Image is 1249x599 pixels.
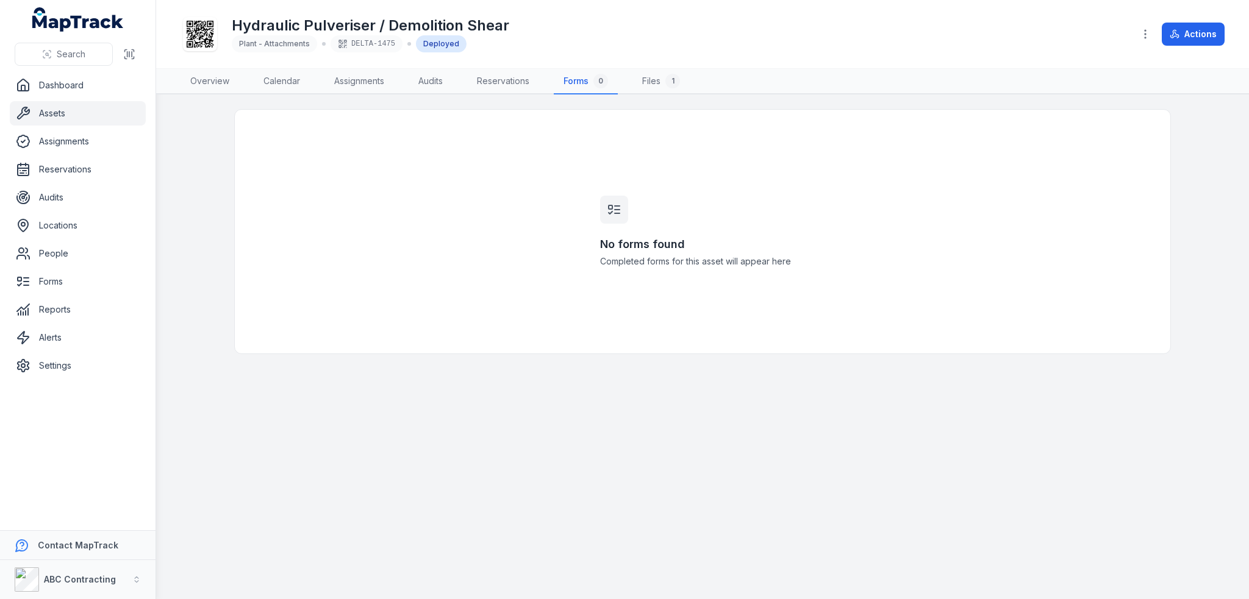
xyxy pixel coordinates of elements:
[467,69,539,94] a: Reservations
[10,269,146,294] a: Forms
[57,48,85,60] span: Search
[10,213,146,238] a: Locations
[554,69,618,94] a: Forms0
[10,73,146,97] a: Dashboard
[10,297,146,322] a: Reports
[15,43,113,66] button: Search
[632,69,690,94] a: Files1
[324,69,394,94] a: Assignments
[409,69,453,94] a: Audits
[10,129,146,154] a: Assignments
[10,185,146,210] a: Audits
[38,540,118,550] strong: Contact MapTrack
[181,69,239,94] a: Overview
[239,39,310,48] span: Plant - Attachments
[1162,23,1225,46] button: Actions
[10,325,146,350] a: Alerts
[416,35,467,52] div: Deployed
[10,353,146,378] a: Settings
[665,74,680,88] div: 1
[600,255,805,268] span: Completed forms for this asset will appear here
[331,35,403,52] div: DELTA-1475
[600,236,805,253] h3: No forms found
[593,74,608,88] div: 0
[44,574,116,584] strong: ABC Contracting
[10,157,146,182] a: Reservations
[232,16,509,35] h1: Hydraulic Pulveriser / Demolition Shear
[10,241,146,266] a: People
[10,101,146,126] a: Assets
[254,69,310,94] a: Calendar
[32,7,124,32] a: MapTrack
